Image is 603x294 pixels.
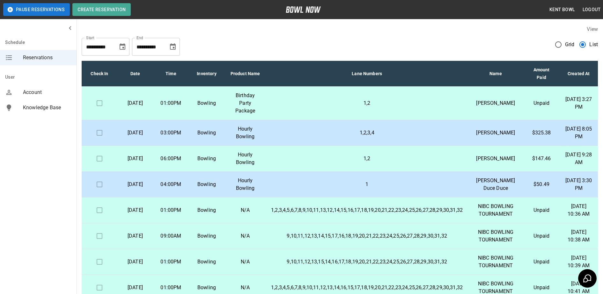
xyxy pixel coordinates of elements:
p: N/A [230,284,261,291]
th: Inventory [189,61,224,87]
p: [DATE] [122,129,148,137]
span: Knowledge Base [23,104,71,111]
p: 9,10,11,12,13,15,14,16,17,18,19,20,21,22,23,24,25,26,27,28,29,30,31,32 [271,258,463,266]
th: Name [468,61,524,87]
p: 09:00AM [158,232,184,240]
p: [PERSON_NAME] [473,155,518,162]
span: Account [23,89,71,96]
th: Amount Paid [524,61,560,87]
p: [DATE] [122,206,148,214]
button: Logout [580,4,603,16]
p: N/A [230,232,261,240]
th: Check In [82,61,117,87]
th: Time [153,61,189,87]
img: logo [286,6,321,13]
p: 9,10,11,12,13,14,15,17,16,18,19,20,21,22,23,24,25,26,27,28,29,30,31,32 [271,232,463,240]
p: 1,2,3,4 [271,129,463,137]
p: [DATE] 10:39 AM [564,254,593,269]
p: Bowling [194,129,219,137]
p: 1,2,3,4,5,6,7,8,9,10,11,13,12,14,15,16,17,18,19,20,21,22,23,24,25,26,27,28,29,30,31,32 [271,206,463,214]
span: List [589,41,598,48]
button: Choose date, selected date is Oct 4, 2025 [116,40,129,53]
p: NIBC BOWLING TOURNAMENT [473,254,518,269]
p: N/A [230,206,261,214]
p: 01:00PM [158,99,184,107]
button: Create Reservation [72,3,131,16]
p: Hourly Bowling [230,125,261,140]
p: Hourly Bowling [230,151,261,166]
p: [DATE] [122,99,148,107]
p: [DATE] 3:30 PM [564,177,593,192]
p: Bowling [194,206,219,214]
p: [DATE] 9:28 AM [564,151,593,166]
p: 1 [271,181,463,188]
p: [DATE] [122,181,148,188]
p: Bowling [194,258,219,266]
p: [DATE] 10:38 AM [564,228,593,244]
p: [DATE] [122,155,148,162]
p: Unpaid [529,206,555,214]
p: [DATE] 8:05 PM [564,125,593,140]
button: Choose date, selected date is Nov 4, 2025 [166,40,179,53]
th: Lane Numbers [266,61,468,87]
p: 03:00PM [158,129,184,137]
p: Unpaid [529,232,555,240]
button: Kent Bowl [547,4,577,16]
p: NIBC BOWLING TOURNAMENT [473,203,518,218]
p: 01:00PM [158,206,184,214]
p: Unpaid [529,258,555,266]
p: Birthday Party Package [230,92,261,115]
p: 1,2,3,4,5,6,7,8,9,10,11,12,13,14,16,15,17,18,19,20,21,22,23,24,25,26,27,28,29,30,31,32 [271,284,463,291]
th: Product Name [224,61,266,87]
p: 01:00PM [158,258,184,266]
p: $50.49 [529,181,555,188]
p: Unpaid [529,99,555,107]
p: $325.38 [529,129,555,137]
p: N/A [230,258,261,266]
span: Reservations [23,54,71,61]
p: [DATE] 10:36 AM [564,203,593,218]
th: Date [117,61,153,87]
p: Bowling [194,284,219,291]
p: Bowling [194,155,219,162]
p: [PERSON_NAME] [473,99,518,107]
p: 1,2 [271,155,463,162]
p: NIBC BOWLING TOURNAMENT [473,228,518,244]
p: [DATE] [122,284,148,291]
p: 01:00PM [158,284,184,291]
p: Unpaid [529,284,555,291]
p: [DATE] 3:27 PM [564,96,593,111]
label: View [587,26,598,32]
span: Grid [565,41,575,48]
p: [PERSON_NAME] [473,129,518,137]
p: 1,2 [271,99,463,107]
th: Created At [559,61,598,87]
p: Bowling [194,99,219,107]
p: [DATE] [122,232,148,240]
button: Pause Reservations [3,3,70,16]
p: 06:00PM [158,155,184,162]
p: Bowling [194,232,219,240]
p: $147.46 [529,155,555,162]
p: 04:00PM [158,181,184,188]
p: [DATE] [122,258,148,266]
p: Hourly Bowling [230,177,261,192]
p: [PERSON_NAME] Duce Duce [473,177,518,192]
p: Bowling [194,181,219,188]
